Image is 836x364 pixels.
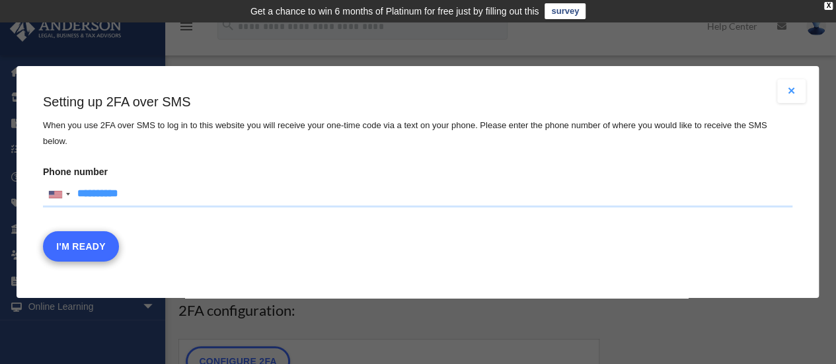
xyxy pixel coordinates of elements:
[777,79,806,103] button: Close modal
[44,182,74,207] div: United States: +1
[43,118,792,149] p: When you use 2FA over SMS to log in to this website you will receive your one-time code via a tex...
[43,92,792,111] h3: Setting up 2FA over SMS
[824,2,833,10] div: close
[43,163,792,207] label: Phone number
[43,231,119,262] button: I'm Ready
[43,181,792,207] input: Phone numberList of countries
[250,3,539,19] div: Get a chance to win 6 months of Platinum for free just by filling out this
[545,3,586,19] a: survey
